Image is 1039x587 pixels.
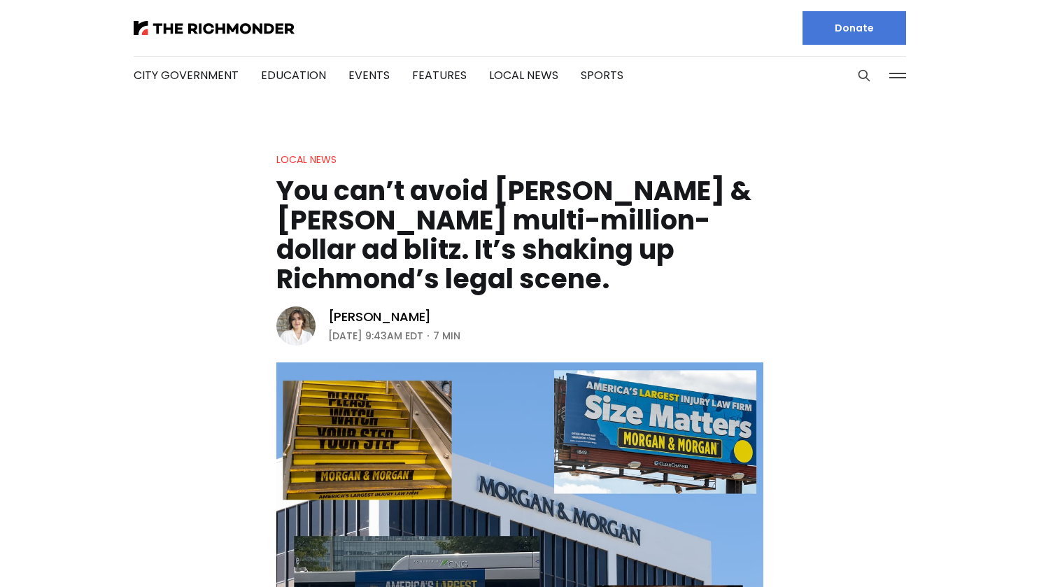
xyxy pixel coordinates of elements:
[921,518,1039,587] iframe: portal-trigger
[276,153,337,167] a: Local News
[803,11,906,45] a: Donate
[134,67,239,83] a: City Government
[328,327,423,344] time: [DATE] 9:43AM EDT
[261,67,326,83] a: Education
[134,21,295,35] img: The Richmonder
[489,67,558,83] a: Local News
[581,67,623,83] a: Sports
[276,176,763,294] h1: You can’t avoid [PERSON_NAME] & [PERSON_NAME] multi-million-dollar ad blitz. It’s shaking up Rich...
[276,306,316,346] img: Eleanor Shaw
[854,65,875,86] button: Search this site
[348,67,390,83] a: Events
[328,309,432,325] a: [PERSON_NAME]
[433,327,460,344] span: 7 min
[412,67,467,83] a: Features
